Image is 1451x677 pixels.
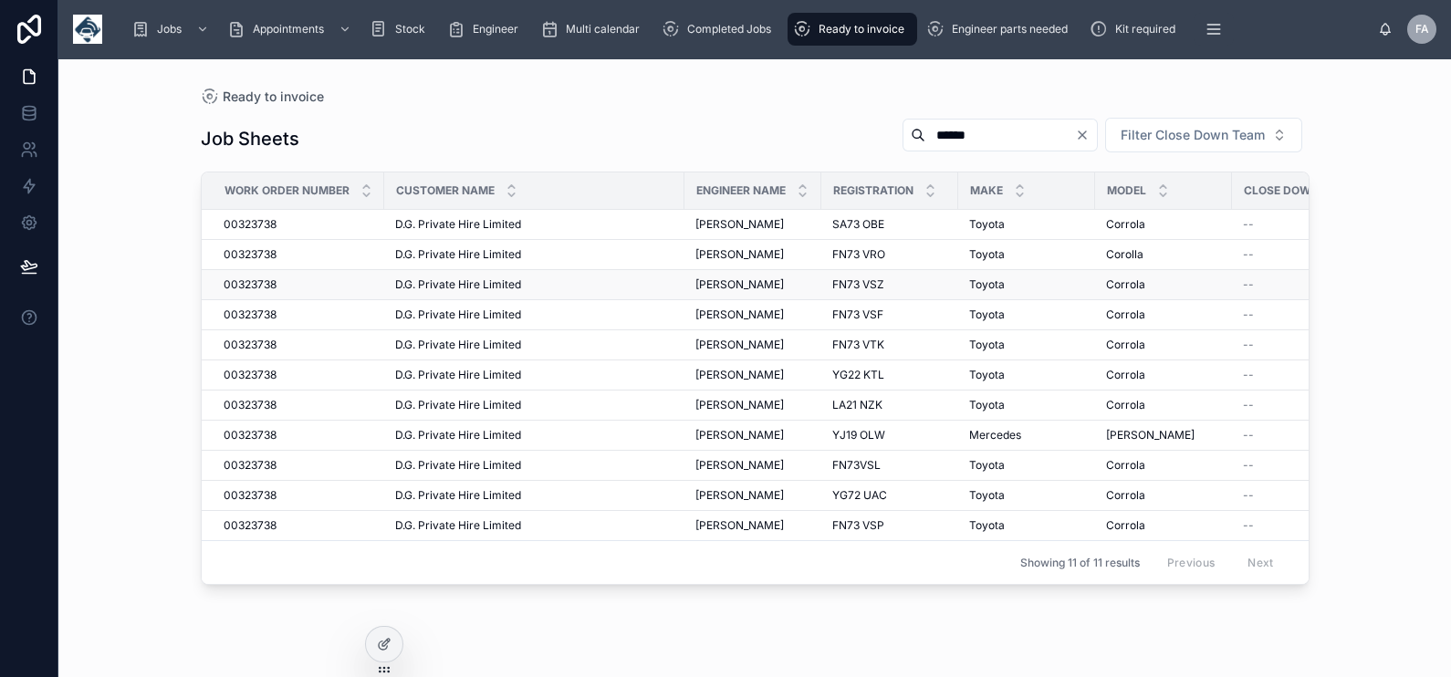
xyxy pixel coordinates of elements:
span: Appointments [253,22,324,36]
span: FN73 VSZ [832,277,884,292]
span: [PERSON_NAME] [695,368,784,382]
a: FN73VSL [832,458,947,473]
span: -- [1243,518,1254,533]
span: Toyota [969,247,1005,262]
a: D.G. Private Hire Limited [395,277,673,292]
span: D.G. Private Hire Limited [395,458,521,473]
button: Select Button [1105,118,1302,152]
span: -- [1243,247,1254,262]
a: 00323738 [224,217,373,232]
a: Corrola [1106,307,1221,322]
a: SA73 OBE [832,217,947,232]
span: Toyota [969,277,1005,292]
a: 00323738 [224,338,373,352]
span: YJ19 OLW [832,428,885,443]
a: LA21 NZK [832,398,947,412]
span: FN73VSL [832,458,881,473]
span: D.G. Private Hire Limited [395,307,521,322]
a: Toyota [969,398,1084,412]
a: 00323738 [224,247,373,262]
a: -- [1243,217,1377,232]
span: Filter Close Down Team [1121,126,1265,144]
span: Toyota [969,458,1005,473]
a: Corrola [1106,277,1221,292]
span: -- [1243,338,1254,352]
a: 00323738 [224,307,373,322]
a: Appointments [222,13,360,46]
a: [PERSON_NAME] [695,458,810,473]
a: -- [1243,307,1377,322]
a: Ready to invoice [201,88,324,106]
span: FN73 VRO [832,247,885,262]
span: FA [1415,22,1429,36]
a: -- [1243,458,1377,473]
span: -- [1243,217,1254,232]
a: [PERSON_NAME] [695,247,810,262]
a: 00323738 [224,368,373,382]
span: -- [1243,488,1254,503]
a: -- [1243,398,1377,412]
a: -- [1243,277,1377,292]
span: [PERSON_NAME] [695,338,784,352]
span: Jobs [157,22,182,36]
a: Completed Jobs [656,13,784,46]
span: Toyota [969,217,1005,232]
span: Ready to invoice [223,88,324,106]
span: Corrola [1106,277,1145,292]
span: FN73 VTK [832,338,884,352]
span: 00323738 [224,338,277,352]
span: Corrola [1106,518,1145,533]
a: D.G. Private Hire Limited [395,488,673,503]
a: D.G. Private Hire Limited [395,368,673,382]
span: Engineer parts needed [952,22,1068,36]
a: Corolla [1106,247,1221,262]
span: Showing 11 of 11 results [1020,556,1140,570]
span: YG22 KTL [832,368,884,382]
span: Kit required [1115,22,1175,36]
span: Customer Name [396,183,495,198]
h1: Job Sheets [201,126,299,151]
span: D.G. Private Hire Limited [395,428,521,443]
span: 00323738 [224,368,277,382]
a: Toyota [969,247,1084,262]
span: -- [1243,277,1254,292]
span: 00323738 [224,488,277,503]
span: 00323738 [224,518,277,533]
a: Kit required [1084,13,1188,46]
span: Stock [395,22,425,36]
span: D.G. Private Hire Limited [395,518,521,533]
img: App logo [73,15,102,44]
a: Corrola [1106,458,1221,473]
a: [PERSON_NAME] [1106,428,1221,443]
a: [PERSON_NAME] [695,368,810,382]
span: Model [1107,183,1146,198]
span: 00323738 [224,277,277,292]
a: Corrola [1106,518,1221,533]
a: FN73 VSF [832,307,947,322]
span: Toyota [969,398,1005,412]
a: D.G. Private Hire Limited [395,217,673,232]
span: Registration [833,183,913,198]
span: [PERSON_NAME] [695,488,784,503]
a: FN73 VRO [832,247,947,262]
span: SA73 OBE [832,217,884,232]
span: Close Down Team [1244,183,1353,198]
span: 00323738 [224,247,277,262]
span: Corrola [1106,458,1145,473]
a: 00323738 [224,488,373,503]
a: Corrola [1106,398,1221,412]
span: -- [1243,428,1254,443]
span: Toyota [969,518,1005,533]
span: Toyota [969,488,1005,503]
span: FN73 VSF [832,307,883,322]
a: YG72 UAC [832,488,947,503]
span: Toyota [969,368,1005,382]
a: Multi calendar [535,13,652,46]
a: Toyota [969,458,1084,473]
span: 00323738 [224,458,277,473]
span: [PERSON_NAME] [695,428,784,443]
a: -- [1243,518,1377,533]
span: [PERSON_NAME] [695,398,784,412]
span: -- [1243,368,1254,382]
a: FN73 VSZ [832,277,947,292]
